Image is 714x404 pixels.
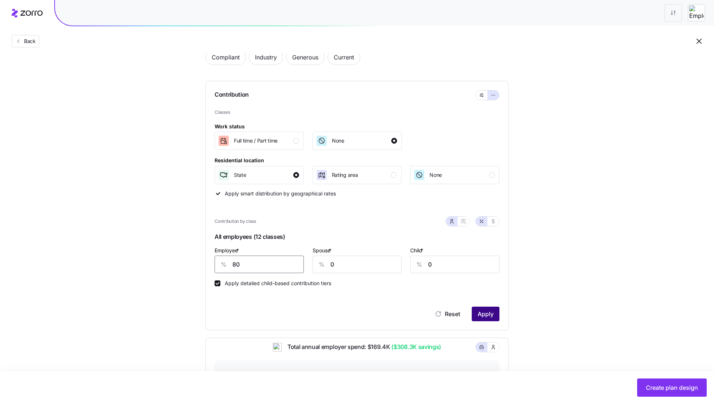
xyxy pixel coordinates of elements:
span: ($308.3K savings) [390,342,441,351]
span: Contribution by class [215,218,256,225]
label: Spouse [313,246,333,255]
span: Create plan design [646,383,698,392]
label: Employee [215,246,240,255]
button: Industry [249,50,283,65]
label: Child [410,246,425,255]
button: Generous [286,50,325,65]
span: All employees (12 classes) [215,231,499,246]
span: Total annual employer spend: $169.4K [282,342,441,351]
span: Generous [292,50,318,65]
img: ai-icon.png [273,343,282,351]
div: % [313,256,330,273]
span: None [429,171,442,179]
span: Full time / Part time [234,137,278,144]
span: State [234,171,246,179]
span: Contribution [215,90,249,100]
img: Employer logo [689,5,704,20]
label: Apply detailed child-based contribution tiers [220,280,331,286]
div: % [411,256,428,273]
button: Compliant [205,50,246,65]
span: Compliant [212,50,240,65]
span: Current [334,50,354,65]
button: Apply [472,307,499,321]
button: Reset [429,307,466,321]
span: Classes [215,109,499,116]
span: None [332,137,344,144]
span: Industry [255,50,277,65]
span: Back [21,38,36,45]
button: Create plan design [637,378,707,397]
span: Apply [478,310,494,318]
span: Reset [445,310,460,318]
button: Back [12,35,39,47]
div: Residential location [215,156,264,164]
div: % [215,256,232,273]
span: Rating area [332,171,358,179]
div: Work status [215,123,245,131]
button: Current [327,50,360,65]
